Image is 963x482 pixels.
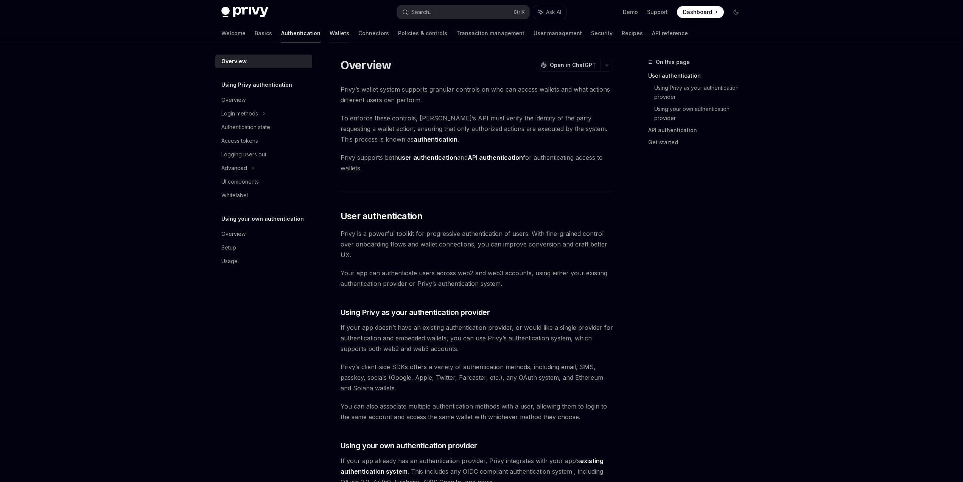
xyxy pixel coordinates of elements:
[341,307,490,318] span: Using Privy as your authentication provider
[221,95,246,105] div: Overview
[648,124,748,136] a: API authentication
[221,109,258,118] div: Login methods
[341,84,613,105] span: Privy’s wallet system supports granular controls on who can access wallets and what actions diffe...
[221,191,248,200] div: Whitelabel
[648,136,748,148] a: Get started
[330,24,349,42] a: Wallets
[221,136,258,145] div: Access tokens
[647,8,668,16] a: Support
[534,24,582,42] a: User management
[215,254,312,268] a: Usage
[411,8,432,17] div: Search...
[623,8,638,16] a: Demo
[591,24,613,42] a: Security
[513,9,525,15] span: Ctrl K
[533,5,566,19] button: Ask AI
[341,113,613,145] span: To enforce these controls, [PERSON_NAME]’s API must verify the identity of the party requesting a...
[221,177,259,186] div: UI components
[677,6,724,18] a: Dashboard
[221,257,238,266] div: Usage
[281,24,320,42] a: Authentication
[456,24,524,42] a: Transaction management
[215,55,312,68] a: Overview
[398,154,457,161] strong: user authentication
[341,401,613,422] span: You can also associate multiple authentication methods with a user, allowing them to login to the...
[215,189,312,202] a: Whitelabel
[215,175,312,189] a: UI components
[221,123,270,132] div: Authentication state
[536,59,601,72] button: Open in ChatGPT
[341,440,477,451] span: Using your own authentication provider
[221,243,236,252] div: Setup
[215,241,312,254] a: Setup
[341,152,613,173] span: Privy supports both and for authenticating access to wallets.
[221,24,246,42] a: Welcome
[221,214,304,223] h5: Using your own authentication
[221,150,266,159] div: Logging users out
[730,6,742,18] button: Toggle dark mode
[221,7,268,17] img: dark logo
[648,70,748,82] a: User authentication
[215,93,312,107] a: Overview
[215,148,312,161] a: Logging users out
[215,227,312,241] a: Overview
[221,80,292,89] h5: Using Privy authentication
[341,268,613,289] span: Your app can authenticate users across web2 and web3 accounts, using either your existing authent...
[398,24,447,42] a: Policies & controls
[341,210,423,222] span: User authentication
[468,154,523,161] strong: API authentication
[255,24,272,42] a: Basics
[683,8,712,16] span: Dashboard
[341,58,392,72] h1: Overview
[341,228,613,260] span: Privy is a powerful toolkit for progressive authentication of users. With fine-grained control ov...
[652,24,688,42] a: API reference
[622,24,643,42] a: Recipes
[215,120,312,134] a: Authentication state
[215,134,312,148] a: Access tokens
[546,8,561,16] span: Ask AI
[221,57,247,66] div: Overview
[397,5,529,19] button: Search...CtrlK
[656,58,690,67] span: On this page
[221,164,247,173] div: Advanced
[654,82,748,103] a: Using Privy as your authentication provider
[221,229,246,239] div: Overview
[358,24,389,42] a: Connectors
[414,136,457,143] strong: authentication
[654,103,748,124] a: Using your own authentication provider
[341,322,613,354] span: If your app doesn’t have an existing authentication provider, or would like a single provider for...
[341,362,613,393] span: Privy’s client-side SDKs offers a variety of authentication methods, including email, SMS, passke...
[550,61,596,69] span: Open in ChatGPT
